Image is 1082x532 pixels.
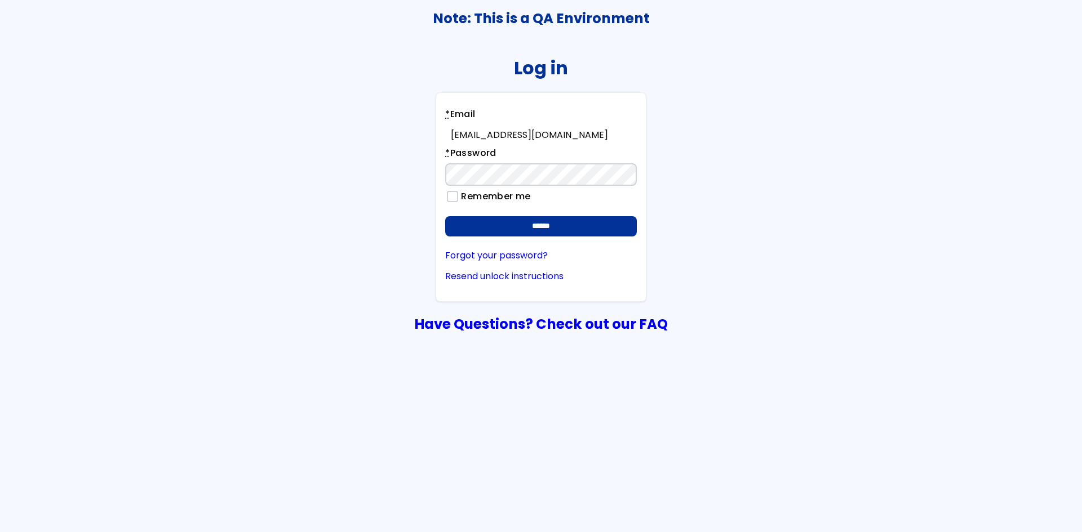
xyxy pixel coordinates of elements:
label: Remember me [456,191,531,202]
a: Have Questions? Check out our FAQ [414,314,668,334]
a: Forgot your password? [445,251,637,261]
a: Resend unlock instructions [445,271,637,281]
h3: Note: This is a QA Environment [1,11,1081,26]
div: [EMAIL_ADDRESS][DOMAIN_NAME] [451,130,637,140]
h2: Log in [514,57,568,78]
label: Password [445,146,496,163]
abbr: required [445,108,450,120]
label: Email [445,108,475,124]
abbr: required [445,146,450,159]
